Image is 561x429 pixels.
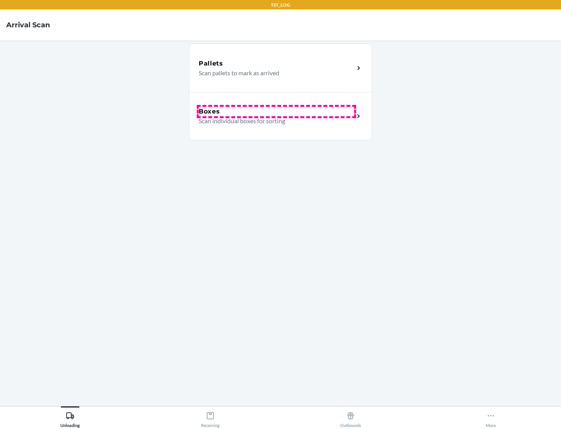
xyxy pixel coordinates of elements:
[486,408,496,428] div: More
[199,116,348,126] p: Scan individual boxes for sorting
[189,44,372,92] a: PalletsScan pallets to mark as arrived
[421,406,561,428] button: More
[201,408,220,428] div: Receiving
[280,406,421,428] button: Outbounds
[60,408,80,428] div: Unloading
[340,408,361,428] div: Outbounds
[6,20,50,30] h4: Arrival Scan
[140,406,280,428] button: Receiving
[271,2,290,9] p: TST_LOG
[189,92,372,140] a: BoxesScan individual boxes for sorting
[199,59,223,68] h5: Pallets
[199,68,348,78] p: Scan pallets to mark as arrived
[199,107,220,116] h5: Boxes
